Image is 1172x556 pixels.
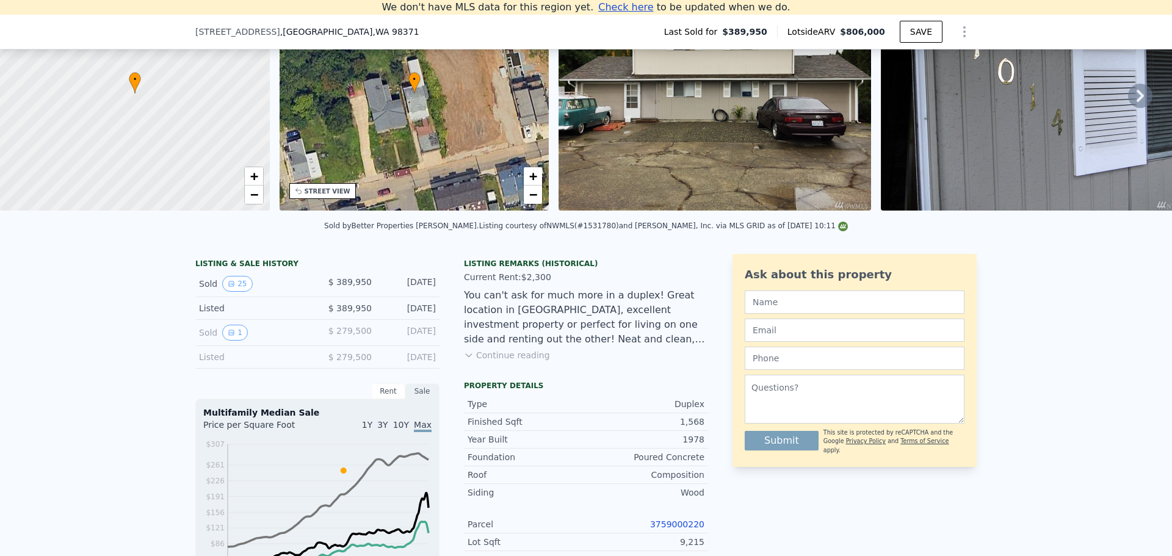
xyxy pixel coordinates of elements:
[846,438,886,444] a: Privacy Policy
[745,319,964,342] input: Email
[206,524,225,532] tspan: $121
[382,325,436,341] div: [DATE]
[524,186,542,204] a: Zoom out
[745,431,819,450] button: Submit
[328,352,372,362] span: $ 279,500
[408,74,421,85] span: •
[371,383,405,399] div: Rent
[529,168,537,184] span: +
[129,72,141,93] div: •
[393,420,409,430] span: 10Y
[468,536,586,548] div: Lot Sqft
[206,493,225,501] tspan: $191
[328,277,372,287] span: $ 389,950
[529,187,537,202] span: −
[245,167,263,186] a: Zoom in
[464,381,708,391] div: Property details
[468,451,586,463] div: Foundation
[464,259,708,269] div: Listing Remarks (Historical)
[245,186,263,204] a: Zoom out
[521,272,551,282] span: $2,300
[206,461,225,469] tspan: $261
[745,266,964,283] div: Ask about this property
[203,419,317,438] div: Price per Square Foot
[479,222,848,230] div: Listing courtesy of NWMLS (#1531780) and [PERSON_NAME], Inc. via MLS GRID as of [DATE] 10:11
[840,27,885,37] span: $806,000
[222,325,248,341] button: View historical data
[586,451,704,463] div: Poured Concrete
[468,469,586,481] div: Roof
[468,398,586,410] div: Type
[206,440,225,449] tspan: $307
[468,433,586,446] div: Year Built
[952,20,977,44] button: Show Options
[372,27,419,37] span: , WA 98371
[328,326,372,336] span: $ 279,500
[305,187,350,196] div: STREET VIEW
[586,416,704,428] div: 1,568
[586,469,704,481] div: Composition
[464,349,550,361] button: Continue reading
[464,288,708,347] div: You can't ask for much more in a duplex! Great location in [GEOGRAPHIC_DATA], excellent investmen...
[838,222,848,231] img: NWMLS Logo
[586,536,704,548] div: 9,215
[324,222,479,230] div: Sold by Better Properties [PERSON_NAME] .
[598,1,653,13] span: Check here
[250,168,258,184] span: +
[408,72,421,93] div: •
[206,508,225,517] tspan: $156
[664,26,723,38] span: Last Sold for
[468,486,586,499] div: Siding
[900,438,949,444] a: Terms of Service
[722,26,767,38] span: $389,950
[650,519,704,529] a: 3759000220
[280,26,419,38] span: , [GEOGRAPHIC_DATA]
[362,420,372,430] span: 1Y
[250,187,258,202] span: −
[823,428,964,455] div: This site is protected by reCAPTCHA and the Google and apply.
[586,433,704,446] div: 1978
[211,540,225,548] tspan: $86
[745,347,964,370] input: Phone
[382,302,436,314] div: [DATE]
[745,291,964,314] input: Name
[195,259,440,271] div: LISTING & SALE HISTORY
[328,303,372,313] span: $ 389,950
[524,167,542,186] a: Zoom in
[414,420,432,432] span: Max
[382,276,436,292] div: [DATE]
[464,272,521,282] span: Current Rent:
[377,420,388,430] span: 3Y
[900,21,942,43] button: SAVE
[405,383,440,399] div: Sale
[199,351,308,363] div: Listed
[468,416,586,428] div: Finished Sqft
[129,74,141,85] span: •
[203,406,432,419] div: Multifamily Median Sale
[382,351,436,363] div: [DATE]
[199,276,308,292] div: Sold
[199,302,308,314] div: Listed
[468,518,586,530] div: Parcel
[206,477,225,485] tspan: $226
[586,398,704,410] div: Duplex
[787,26,840,38] span: Lotside ARV
[195,26,280,38] span: [STREET_ADDRESS]
[586,486,704,499] div: Wood
[199,325,308,341] div: Sold
[222,276,252,292] button: View historical data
